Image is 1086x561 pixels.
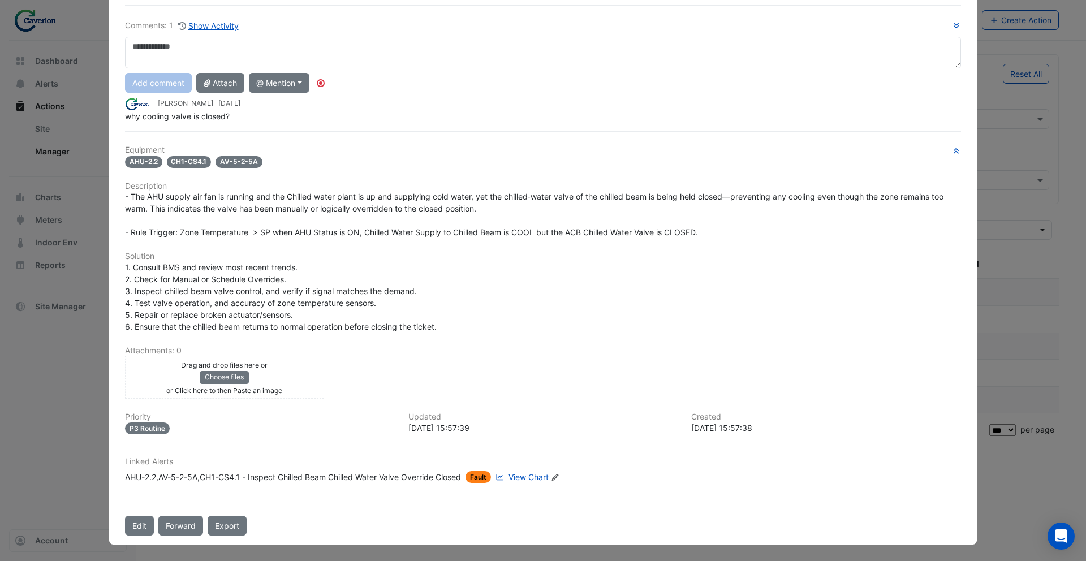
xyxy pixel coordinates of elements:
button: Edit [125,516,154,536]
h6: Attachments: 0 [125,346,961,356]
div: [DATE] 15:57:39 [408,422,678,434]
h6: Updated [408,412,678,422]
h6: Linked Alerts [125,457,961,467]
div: Comments: 1 [125,19,239,32]
div: Open Intercom Messenger [1048,523,1075,550]
button: @ Mention [249,73,309,93]
h6: Equipment [125,145,961,155]
div: [DATE] 15:57:38 [691,422,961,434]
button: Forward [158,516,203,536]
h6: Priority [125,412,395,422]
span: - The AHU supply air fan is running and the Chilled water plant is up and supplying cold water, y... [125,192,946,237]
h6: Created [691,412,961,422]
div: P3 Routine [125,422,170,434]
span: 1. Consult BMS and review most recent trends. 2. Check for Manual or Schedule Overrides. 3. Inspe... [125,262,437,331]
small: Drag and drop files here or [181,361,268,369]
small: or Click here to then Paste an image [166,386,282,395]
button: Show Activity [178,19,239,32]
button: Attach [196,73,244,93]
button: Choose files [200,371,249,383]
div: Tooltip anchor [316,78,326,88]
span: AV-5-2-5A [216,156,262,168]
span: Fault [466,471,491,483]
small: [PERSON_NAME] - [158,98,240,109]
a: Export [208,516,247,536]
fa-icon: Edit Linked Alerts [551,473,559,482]
div: AHU-2.2,AV-5-2-5A,CH1-CS4.1 - Inspect Chilled Beam Chilled Water Valve Override Closed [125,471,461,483]
span: AHU-2.2 [125,156,162,168]
h6: Description [125,182,961,191]
h6: Solution [125,252,961,261]
span: View Chart [508,472,549,482]
img: Caverion [125,98,153,110]
a: View Chart [493,471,549,483]
span: why cooling valve is closed? [125,111,230,121]
span: CH1-CS4.1 [167,156,212,168]
span: 2025-08-08 15:57:39 [218,99,240,107]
